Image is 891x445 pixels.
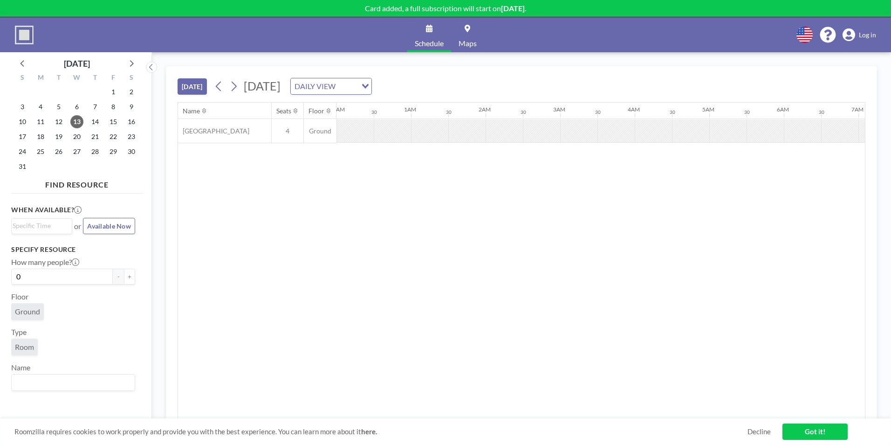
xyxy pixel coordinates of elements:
div: T [50,72,68,84]
span: Friday, August 8, 2025 [107,100,120,113]
span: Wednesday, August 13, 2025 [70,115,83,128]
span: Tuesday, August 19, 2025 [52,130,65,143]
span: Sunday, August 17, 2025 [16,130,29,143]
span: Sunday, August 24, 2025 [16,145,29,158]
span: Saturday, August 23, 2025 [125,130,138,143]
div: 1AM [404,106,416,113]
img: organization-logo [15,26,34,44]
div: Floor [308,107,324,115]
span: [GEOGRAPHIC_DATA] [178,127,249,135]
span: Friday, August 15, 2025 [107,115,120,128]
span: Wednesday, August 20, 2025 [70,130,83,143]
button: - [113,269,124,285]
span: Friday, August 1, 2025 [107,85,120,98]
a: Log in [843,28,876,42]
div: W [68,72,86,84]
span: Wednesday, August 27, 2025 [70,145,83,158]
span: Saturday, August 2, 2025 [125,85,138,98]
div: 12AM [329,106,345,113]
span: Thursday, August 28, 2025 [89,145,102,158]
span: Sunday, August 31, 2025 [16,160,29,173]
label: Name [11,363,30,372]
div: Seats [276,107,291,115]
input: Search for option [13,221,67,231]
button: Available Now [83,218,135,234]
a: Decline [747,427,771,436]
span: Available Now [87,222,131,230]
div: 3AM [553,106,565,113]
div: S [122,72,140,84]
div: 30 [670,109,675,115]
span: or [74,222,81,231]
span: [DATE] [244,79,281,93]
div: [DATE] [64,57,90,70]
div: Search for option [12,375,135,390]
div: M [32,72,50,84]
span: Saturday, August 16, 2025 [125,115,138,128]
span: Thursday, August 7, 2025 [89,100,102,113]
div: F [104,72,122,84]
h3: Specify resource [11,245,135,254]
span: Wednesday, August 6, 2025 [70,100,83,113]
span: DAILY VIEW [293,80,337,92]
label: Type [11,327,27,337]
span: Thursday, August 21, 2025 [89,130,102,143]
span: Ground [304,127,336,135]
span: Sunday, August 10, 2025 [16,115,29,128]
span: Friday, August 29, 2025 [107,145,120,158]
div: 30 [595,109,601,115]
span: Monday, August 4, 2025 [34,100,47,113]
span: Thursday, August 14, 2025 [89,115,102,128]
h4: FIND RESOURCE [11,176,143,189]
div: 30 [521,109,526,115]
label: How many people? [11,257,79,267]
span: Sunday, August 3, 2025 [16,100,29,113]
input: Search for option [13,376,130,389]
span: Tuesday, August 12, 2025 [52,115,65,128]
span: Log in [859,31,876,39]
span: Maps [459,40,477,47]
span: 4 [272,127,303,135]
div: 5AM [702,106,714,113]
button: [DATE] [178,78,207,95]
span: Monday, August 18, 2025 [34,130,47,143]
span: Tuesday, August 5, 2025 [52,100,65,113]
span: Monday, August 25, 2025 [34,145,47,158]
span: Roomzilla requires cookies to work properly and provide you with the best experience. You can lea... [14,427,747,436]
span: Schedule [415,40,444,47]
b: [DATE] [501,4,525,13]
button: + [124,269,135,285]
div: S [14,72,32,84]
a: Schedule [407,17,451,52]
span: Saturday, August 30, 2025 [125,145,138,158]
span: Friday, August 22, 2025 [107,130,120,143]
span: Room [15,342,34,352]
div: T [86,72,104,84]
div: Name [183,107,200,115]
span: Monday, August 11, 2025 [34,115,47,128]
a: Maps [451,17,484,52]
input: Search for option [338,80,356,92]
div: Search for option [12,219,72,233]
div: 6AM [777,106,789,113]
div: 2AM [479,106,491,113]
div: Search for option [291,78,371,94]
span: Ground [15,307,40,316]
div: 30 [744,109,750,115]
label: Floor [11,292,28,301]
div: 30 [371,109,377,115]
div: 30 [819,109,824,115]
a: Got it! [782,424,848,440]
a: here. [361,427,377,436]
span: Saturday, August 9, 2025 [125,100,138,113]
div: 4AM [628,106,640,113]
div: 7AM [851,106,864,113]
span: Tuesday, August 26, 2025 [52,145,65,158]
div: 30 [446,109,452,115]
